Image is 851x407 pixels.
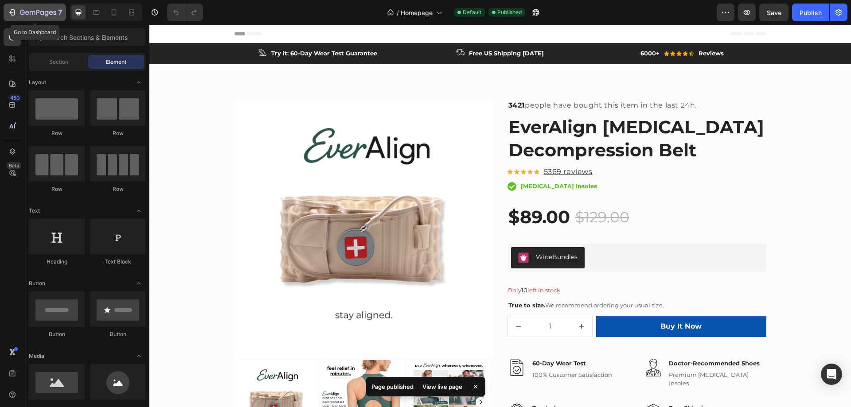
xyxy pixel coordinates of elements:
p: 60-Day Wear Test [383,334,463,343]
strong: 3421 [359,76,375,85]
h1: EverAlign [MEDICAL_DATA] Decompression Belt [358,90,617,138]
img: Alt Image [495,333,513,352]
p: Trusted [383,379,462,388]
span: 10 [372,262,378,269]
img: Alt Image [358,333,377,352]
p: [MEDICAL_DATA] Insoles [371,157,448,166]
button: 7 [4,4,66,21]
div: Publish [800,8,822,17]
div: Row [29,129,85,137]
span: Button [29,279,45,287]
span: Published [497,8,522,16]
div: Beta [7,162,21,169]
div: Row [90,185,146,193]
iframe: Design area [149,25,851,407]
div: $89.00 [358,180,422,205]
div: Row [90,129,146,137]
div: Undo/Redo [167,4,203,21]
div: Button [90,330,146,338]
p: We recommend ordering your usual size. [359,276,616,285]
p: Premium [MEDICAL_DATA] Insoles [519,346,616,363]
div: Text Block [90,258,146,266]
span: Section [49,58,68,66]
div: Open Intercom Messenger [821,364,842,385]
p: Doctor-Recommended Shoes [519,334,616,343]
strong: True to size. [359,277,396,284]
button: Save [759,4,789,21]
p: 7 [58,7,62,18]
p: Only left in stock [358,261,411,270]
p: Free Shipping [519,379,562,388]
button: Carousel Next Arrow [326,372,337,383]
button: Publish [792,4,829,21]
button: Buy It Now [447,291,617,312]
button: increment [422,291,443,312]
input: Search Sections & Elements [29,28,146,46]
span: Text [29,207,40,215]
img: Alt Image [495,378,513,397]
div: Row [29,185,85,193]
button: WideBundles [362,222,435,244]
span: Toggle open [132,75,146,89]
div: 450 [8,94,21,101]
span: Media [29,352,44,360]
input: quantity [380,291,422,312]
p: 100% Customer Satisfaction [383,346,463,355]
div: $129.00 [425,182,481,203]
div: WideBundles [386,228,428,237]
img: Wide%20Bundles.png [369,228,379,238]
span: / [397,8,399,17]
span: Default [463,8,481,16]
span: Toggle open [132,276,146,291]
p: Page published [371,382,414,391]
span: Toggle open [132,349,146,363]
u: 5369 reviews [394,143,443,151]
div: Button [29,330,85,338]
img: Alt Image [358,378,377,397]
span: Homepage [401,8,433,17]
span: Element [106,58,126,66]
div: Buy It Now [511,296,552,307]
button: decrement [359,291,380,312]
div: View live page [417,380,468,393]
span: Save [767,9,781,16]
span: Toggle open [132,204,146,218]
p: people have bought this item in the last 24h. [359,76,616,85]
div: Heading [29,258,85,266]
span: Layout [29,78,46,86]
